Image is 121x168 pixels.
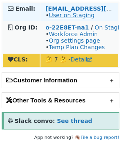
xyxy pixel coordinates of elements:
a: User on Staging [49,12,94,18]
strong: Slack convo: [15,118,55,124]
a: o-22E8ET-na1 [45,24,89,31]
td: 🤔 7 🤔 - [40,54,118,67]
footer: App not working? 🪳 [2,134,119,142]
a: Org settings page [49,37,100,44]
span: • [45,12,94,18]
a: Temp Plan Changes [49,44,105,50]
strong: Org ID: [15,24,38,31]
a: Detail [71,56,92,63]
a: Workforce Admin [49,31,98,37]
strong: / [91,24,93,31]
h2: Other Tools & Resources [2,93,119,108]
strong: Email: [16,5,36,12]
h2: Customer Information [2,73,119,88]
span: • • • [45,31,105,50]
a: File a bug report! [81,135,119,140]
a: See thread [57,118,92,124]
strong: CLS: [8,56,28,63]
